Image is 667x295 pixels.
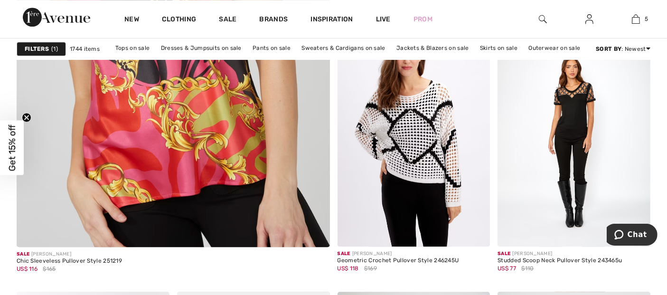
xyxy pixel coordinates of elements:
[498,265,516,272] span: US$ 77
[539,13,547,25] img: search the website
[23,8,90,27] img: 1ère Avenue
[17,266,38,272] span: US$ 116
[124,15,139,25] a: New
[524,42,585,54] a: Outerwear on sale
[475,42,522,54] a: Skirts on sale
[111,42,155,54] a: Tops on sale
[364,264,377,273] span: $169
[17,258,122,265] div: Chic Sleeveless Pullover Style 251219
[613,13,659,25] a: 5
[338,265,359,272] span: US$ 118
[51,45,58,53] span: 1
[585,13,593,25] img: My Info
[260,15,288,25] a: Brands
[596,45,650,53] div: : Newest
[338,17,490,247] img: Geometric Crochet Pullover Style 246245U. White/Black
[632,13,640,25] img: My Bag
[521,264,534,273] span: $110
[498,257,622,264] div: Studded Scoop Neck Pullover Style 243465u
[248,42,295,54] a: Pants on sale
[338,257,459,264] div: Geometric Crochet Pullover Style 246245U
[376,14,391,24] a: Live
[17,251,122,258] div: [PERSON_NAME]
[392,42,474,54] a: Jackets & Blazers on sale
[498,17,650,247] img: Studded Scoop Neck Pullover Style 243465u. Black
[7,124,18,171] span: Get 15% off
[70,45,100,53] span: 1744 items
[310,15,353,25] span: Inspiration
[596,46,621,52] strong: Sort By
[338,251,350,257] span: Sale
[607,224,658,247] iframe: Opens a widget where you can chat to one of our agents
[17,251,29,257] span: Sale
[156,42,246,54] a: Dresses & Jumpsuits on sale
[297,42,390,54] a: Sweaters & Cardigans on sale
[162,15,196,25] a: Clothing
[219,15,236,25] a: Sale
[413,14,432,24] a: Prom
[22,113,31,122] button: Close teaser
[338,250,459,257] div: [PERSON_NAME]
[645,15,648,23] span: 5
[498,251,510,257] span: Sale
[25,45,49,53] strong: Filters
[43,265,56,273] span: $165
[578,13,601,25] a: Sign In
[498,250,622,257] div: [PERSON_NAME]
